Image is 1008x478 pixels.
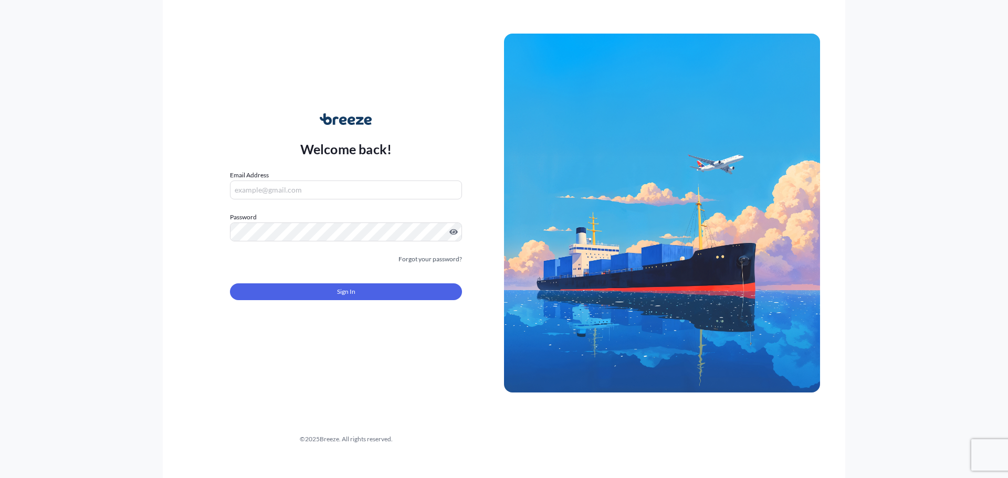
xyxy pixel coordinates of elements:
a: Forgot your password? [398,254,462,264]
p: Welcome back! [300,141,392,157]
span: Sign In [337,286,355,297]
div: © 2025 Breeze. All rights reserved. [188,434,504,444]
input: example@gmail.com [230,180,462,199]
img: Ship illustration [504,34,820,392]
label: Email Address [230,170,269,180]
button: Show password [449,228,458,236]
label: Password [230,212,462,222]
button: Sign In [230,283,462,300]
